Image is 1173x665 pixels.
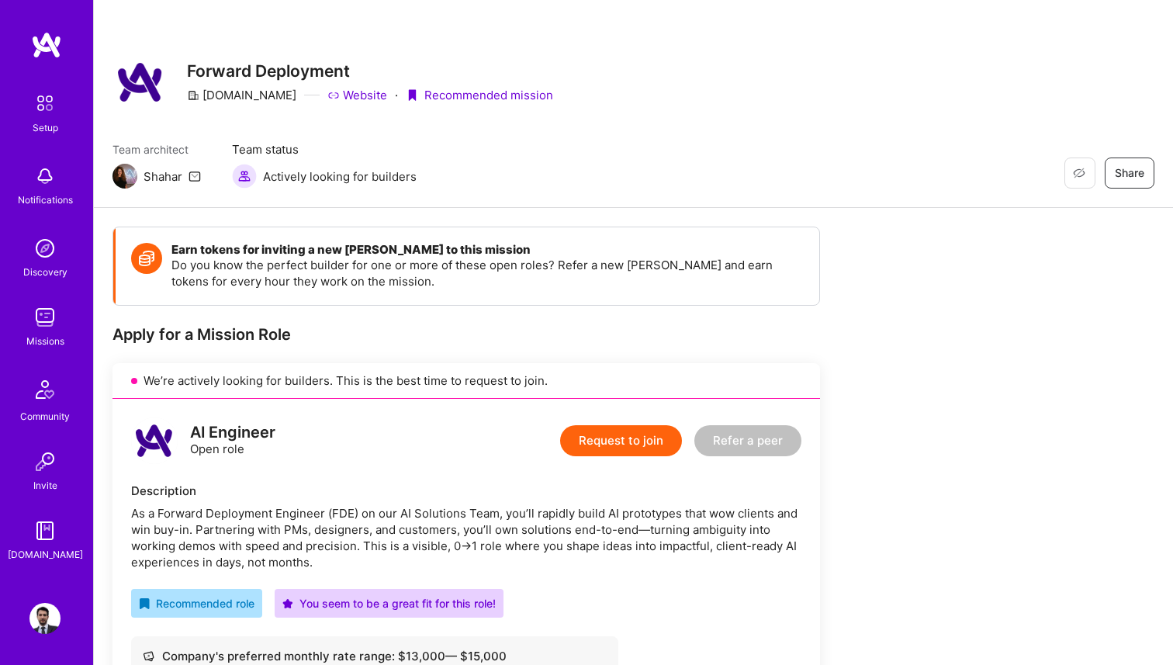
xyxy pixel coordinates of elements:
img: User Avatar [29,603,61,634]
img: Invite [29,446,61,477]
div: Recommended role [139,595,254,611]
img: teamwork [29,302,61,333]
i: icon PurpleStar [282,598,293,609]
h3: Forward Deployment [187,61,553,81]
i: icon EyeClosed [1073,167,1085,179]
div: Shahar [144,168,182,185]
img: discovery [29,233,61,264]
div: Missions [26,333,64,349]
div: · [395,87,398,103]
img: logo [131,417,178,464]
span: Share [1115,165,1144,181]
button: Share [1105,158,1154,189]
div: As a Forward Deployment Engineer (FDE) on our AI Solutions Team, you’ll rapidly build AI prototyp... [131,505,801,570]
img: bell [29,161,61,192]
div: You seem to be a great fit for this role! [282,595,496,611]
a: Website [327,87,387,103]
div: Apply for a Mission Role [112,324,820,345]
div: Company's preferred monthly rate range: $ 13,000 — $ 15,000 [143,648,607,664]
i: icon Cash [143,650,154,662]
i: icon RecommendedBadge [139,598,150,609]
img: Token icon [131,243,162,274]
img: Company Logo [112,54,168,110]
div: Notifications [18,192,73,208]
p: Do you know the perfect builder for one or more of these open roles? Refer a new [PERSON_NAME] an... [171,257,804,289]
i: icon Mail [189,170,201,182]
div: Invite [33,477,57,494]
span: Actively looking for builders [263,168,417,185]
i: icon PurpleRibbon [406,89,418,102]
a: User Avatar [26,603,64,634]
div: Open role [190,424,275,457]
div: [DOMAIN_NAME] [187,87,296,103]
i: icon CompanyGray [187,89,199,102]
img: setup [29,87,61,119]
img: Team Architect [112,164,137,189]
span: Team status [232,141,417,158]
img: guide book [29,515,61,546]
button: Refer a peer [694,425,801,456]
div: Description [131,483,801,499]
div: Setup [33,119,58,136]
h4: Earn tokens for inviting a new [PERSON_NAME] to this mission [171,243,804,257]
div: Recommended mission [406,87,553,103]
span: Team architect [112,141,201,158]
div: Discovery [23,264,67,280]
div: [DOMAIN_NAME] [8,546,83,563]
img: Community [26,371,64,408]
div: We’re actively looking for builders. This is the best time to request to join. [112,363,820,399]
img: Actively looking for builders [232,164,257,189]
img: logo [31,31,62,59]
div: Community [20,408,70,424]
div: AI Engineer [190,424,275,441]
button: Request to join [560,425,682,456]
